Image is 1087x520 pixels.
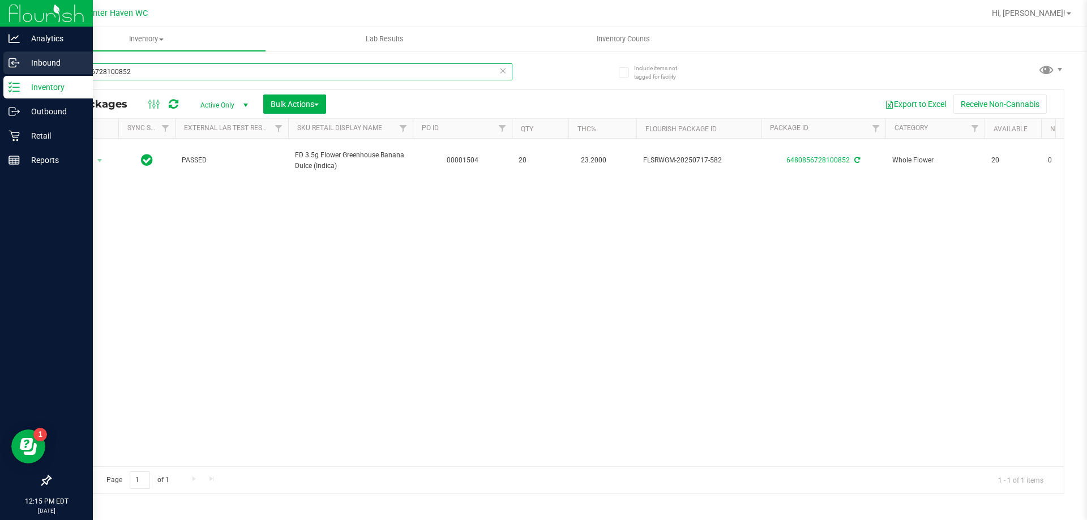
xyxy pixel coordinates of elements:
span: PASSED [182,155,281,166]
inline-svg: Reports [8,154,20,166]
a: Flourish Package ID [645,125,717,133]
input: 1 [130,471,150,489]
a: Filter [966,119,985,138]
button: Receive Non-Cannabis [953,94,1047,114]
a: Filter [493,119,512,138]
span: FD 3.5g Flower Greenhouse Banana Dulce (Indica) [295,150,406,171]
span: FLSRWGM-20250717-582 [643,155,754,166]
inline-svg: Outbound [8,106,20,117]
p: Inbound [20,56,88,70]
span: 1 - 1 of 1 items [989,471,1052,488]
a: External Lab Test Result [184,124,273,132]
a: Filter [269,119,288,138]
a: Inventory Counts [504,27,742,51]
a: Inventory [27,27,266,51]
span: Inventory Counts [581,34,665,44]
span: In Sync [141,152,153,168]
span: 20 [991,155,1034,166]
inline-svg: Inbound [8,57,20,68]
p: Reports [20,153,88,167]
a: Package ID [770,124,808,132]
p: Inventory [20,80,88,94]
iframe: Resource center [11,429,45,463]
span: Include items not tagged for facility [634,64,691,81]
span: 23.2000 [575,152,612,169]
a: 6480856728100852 [786,156,850,164]
p: [DATE] [5,506,88,515]
a: Category [895,124,928,132]
a: Filter [156,119,175,138]
a: 00001504 [447,156,478,164]
span: select [93,153,107,169]
span: Whole Flower [892,155,978,166]
a: Filter [394,119,413,138]
a: Lab Results [266,27,504,51]
inline-svg: Inventory [8,81,20,93]
inline-svg: Analytics [8,33,20,44]
p: Analytics [20,32,88,45]
input: Search Package ID, Item Name, SKU, Lot or Part Number... [50,63,512,80]
inline-svg: Retail [8,130,20,141]
span: Page of 1 [97,471,178,489]
span: Hi, [PERSON_NAME]! [992,8,1065,18]
p: Retail [20,129,88,143]
a: THC% [577,125,596,133]
a: Sync Status [127,124,171,132]
button: Export to Excel [878,94,953,114]
span: Sync from Compliance System [853,156,860,164]
span: Winter Haven WC [83,8,148,18]
button: Bulk Actions [263,94,326,114]
span: All Packages [59,98,139,110]
a: Available [994,125,1028,133]
span: 20 [519,155,562,166]
a: Qty [521,125,533,133]
p: 12:15 PM EDT [5,496,88,506]
a: Sku Retail Display Name [297,124,382,132]
span: Inventory [27,34,266,44]
span: Clear [499,63,507,78]
iframe: Resource center unread badge [33,428,47,441]
a: Filter [867,119,885,138]
p: Outbound [20,105,88,118]
a: PO ID [422,124,439,132]
span: Bulk Actions [271,100,319,109]
span: Lab Results [350,34,419,44]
